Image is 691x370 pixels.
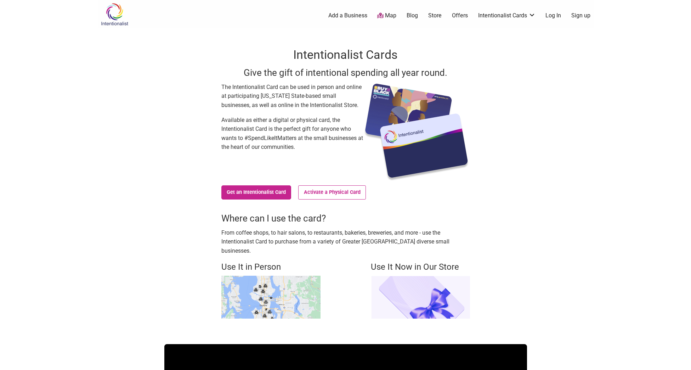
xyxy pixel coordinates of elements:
[221,116,363,152] p: Available as either a digital or physical card, the Intentionalist Card is the perfect gift for a...
[371,276,470,319] img: Intentionalist Store
[221,212,470,225] h3: Where can I use the card?
[221,185,291,200] a: Get an Intentionalist Card
[571,12,590,19] a: Sign up
[221,261,321,273] h4: Use It in Person
[328,12,367,19] a: Add a Business
[221,228,470,256] p: From coffee shops, to hair salons, to restaurants, bakeries, breweries, and more - use the Intent...
[221,66,470,79] h3: Give the gift of intentional spending all year round.
[98,3,131,26] img: Intentionalist
[428,12,442,19] a: Store
[363,83,470,182] img: Intentionalist Card
[298,185,366,200] a: Activate a Physical Card
[452,12,468,19] a: Offers
[221,83,363,110] p: The Intentionalist Card can be used in person and online at participating [US_STATE] State-based ...
[407,12,418,19] a: Blog
[545,12,561,19] a: Log In
[221,46,470,63] h1: Intentionalist Cards
[221,276,321,319] img: Buy Black map
[478,12,536,19] a: Intentionalist Cards
[377,12,396,20] a: Map
[371,261,470,273] h4: Use It Now in Our Store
